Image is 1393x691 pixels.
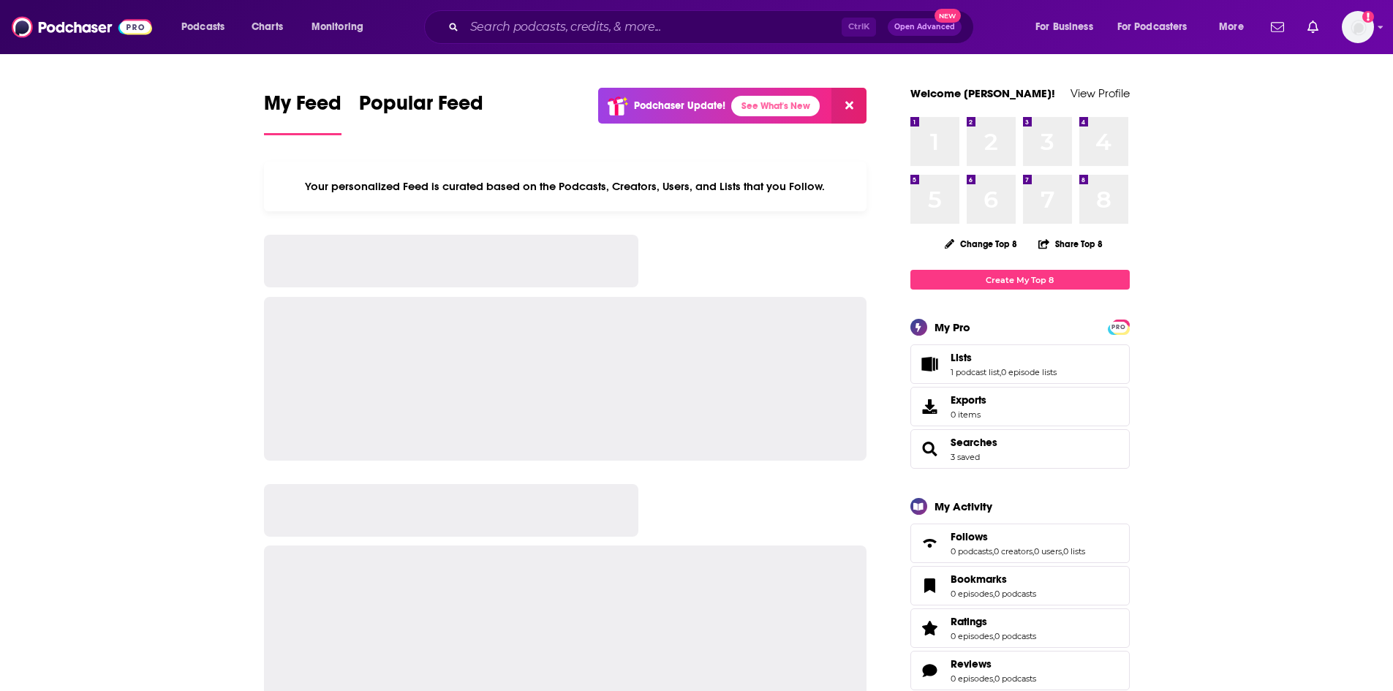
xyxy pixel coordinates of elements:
[1342,11,1374,43] button: Show profile menu
[1025,15,1111,39] button: open menu
[1033,546,1034,556] span: ,
[1062,546,1063,556] span: ,
[951,631,993,641] a: 0 episodes
[951,530,1085,543] a: Follows
[994,673,1036,684] a: 0 podcasts
[1342,11,1374,43] span: Logged in as WesBurdett
[1000,367,1001,377] span: ,
[951,393,986,407] span: Exports
[910,524,1130,563] span: Follows
[842,18,876,37] span: Ctrl K
[951,452,980,462] a: 3 saved
[951,615,1036,628] a: Ratings
[951,530,988,543] span: Follows
[264,162,867,211] div: Your personalized Feed is curated based on the Podcasts, Creators, Users, and Lists that you Follow.
[916,439,945,459] a: Searches
[951,351,1057,364] a: Lists
[1035,17,1093,37] span: For Business
[936,235,1027,253] button: Change Top 8
[916,618,945,638] a: Ratings
[916,575,945,596] a: Bookmarks
[951,436,997,449] a: Searches
[951,573,1036,586] a: Bookmarks
[1071,86,1130,100] a: View Profile
[916,533,945,554] a: Follows
[181,17,224,37] span: Podcasts
[935,9,961,23] span: New
[171,15,244,39] button: open menu
[916,660,945,681] a: Reviews
[916,354,945,374] a: Lists
[951,657,992,671] span: Reviews
[252,17,283,37] span: Charts
[951,589,993,599] a: 0 episodes
[888,18,962,36] button: Open AdvancedNew
[1342,11,1374,43] img: User Profile
[1117,17,1188,37] span: For Podcasters
[359,91,483,124] span: Popular Feed
[1302,15,1324,39] a: Show notifications dropdown
[993,631,994,641] span: ,
[910,387,1130,426] a: Exports
[910,566,1130,605] span: Bookmarks
[894,23,955,31] span: Open Advanced
[935,499,992,513] div: My Activity
[910,86,1055,100] a: Welcome [PERSON_NAME]!
[994,589,1036,599] a: 0 podcasts
[1110,321,1128,332] a: PRO
[1034,546,1062,556] a: 0 users
[910,270,1130,290] a: Create My Top 8
[910,651,1130,690] span: Reviews
[1362,11,1374,23] svg: Add a profile image
[951,546,992,556] a: 0 podcasts
[1219,17,1244,37] span: More
[1063,546,1085,556] a: 0 lists
[12,13,152,41] img: Podchaser - Follow, Share and Rate Podcasts
[910,429,1130,469] span: Searches
[994,631,1036,641] a: 0 podcasts
[301,15,382,39] button: open menu
[951,409,986,420] span: 0 items
[951,367,1000,377] a: 1 podcast list
[731,96,820,116] a: See What's New
[916,396,945,417] span: Exports
[312,17,363,37] span: Monitoring
[910,608,1130,648] span: Ratings
[951,673,993,684] a: 0 episodes
[359,91,483,135] a: Popular Feed
[935,320,970,334] div: My Pro
[910,344,1130,384] span: Lists
[951,615,987,628] span: Ratings
[464,15,842,39] input: Search podcasts, credits, & more...
[994,546,1033,556] a: 0 creators
[1001,367,1057,377] a: 0 episode lists
[264,91,341,124] span: My Feed
[1110,322,1128,333] span: PRO
[951,657,1036,671] a: Reviews
[1209,15,1262,39] button: open menu
[1108,15,1209,39] button: open menu
[951,573,1007,586] span: Bookmarks
[264,91,341,135] a: My Feed
[993,589,994,599] span: ,
[992,546,994,556] span: ,
[951,351,972,364] span: Lists
[1265,15,1290,39] a: Show notifications dropdown
[242,15,292,39] a: Charts
[634,99,725,112] p: Podchaser Update!
[993,673,994,684] span: ,
[438,10,988,44] div: Search podcasts, credits, & more...
[1038,230,1103,258] button: Share Top 8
